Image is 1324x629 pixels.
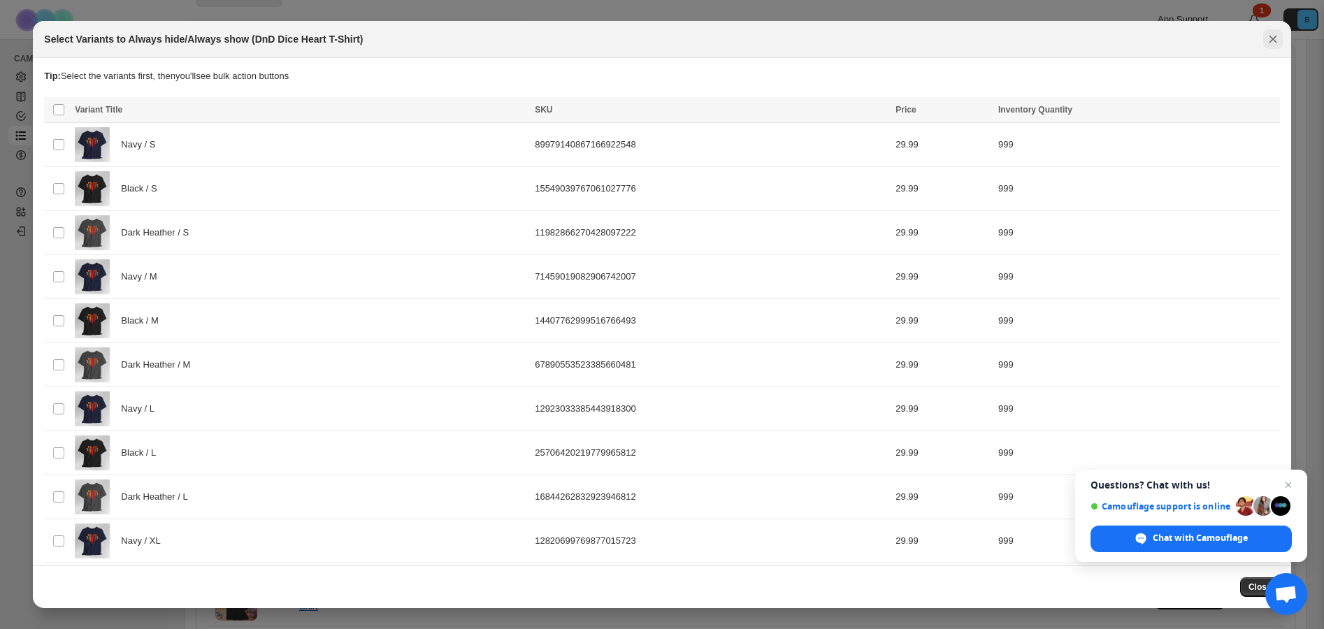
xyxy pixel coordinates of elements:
[891,475,994,519] td: 29.99
[44,69,1279,83] p: Select the variants first, then you'll see bulk action buttons
[531,563,891,607] td: 23649540973074178719
[531,123,891,167] td: 89979140867166922548
[994,343,1280,387] td: 999
[531,475,891,519] td: 16844262832923946812
[891,255,994,299] td: 29.99
[994,123,1280,167] td: 999
[891,343,994,387] td: 29.99
[994,519,1280,563] td: 999
[121,138,163,152] span: Navy / S
[998,105,1072,115] span: Inventory Quantity
[531,255,891,299] td: 71459019082906742007
[75,435,110,470] img: dnd-dice-heart-t-shirt-black-s-1172640279.jpg
[75,171,110,206] img: dnd-dice-heart-t-shirt-black-s-1172640279.jpg
[891,299,994,343] td: 29.99
[994,387,1280,431] td: 999
[121,402,161,416] span: Navy / L
[891,123,994,167] td: 29.99
[121,534,168,548] span: Navy / XL
[75,479,110,514] img: dnd-dice-heart-t-shirt-dark-heather-s-1172640281.jpg
[994,211,1280,255] td: 999
[121,490,195,504] span: Dark Heather / L
[121,226,196,240] span: Dark Heather / S
[891,211,994,255] td: 29.99
[535,105,552,115] span: SKU
[1265,573,1307,615] div: Open chat
[891,167,994,211] td: 29.99
[1091,526,1292,552] div: Chat with Camouflage
[994,167,1280,211] td: 999
[1249,581,1272,593] span: Close
[531,211,891,255] td: 11982866270428097222
[121,182,164,196] span: Black / S
[994,563,1280,607] td: 999
[531,299,891,343] td: 14407762999516766493
[891,431,994,475] td: 29.99
[891,387,994,431] td: 29.99
[895,105,916,115] span: Price
[75,127,110,162] img: dnd-dice-heart-t-shirt-navy-s-1172640280.jpg
[1280,477,1297,493] span: Close chat
[994,431,1280,475] td: 999
[1240,577,1280,597] button: Close
[75,347,110,382] img: dnd-dice-heart-t-shirt-dark-heather-s-1172640281.jpg
[531,343,891,387] td: 67890553523385660481
[75,215,110,250] img: dnd-dice-heart-t-shirt-dark-heather-s-1172640281.jpg
[121,314,166,328] span: Black / M
[531,167,891,211] td: 15549039767061027776
[994,299,1280,343] td: 999
[75,105,122,115] span: Variant Title
[44,71,61,81] strong: Tip:
[531,387,891,431] td: 12923033385443918300
[121,446,163,460] span: Black / L
[121,358,198,372] span: Dark Heather / M
[891,519,994,563] td: 29.99
[75,259,110,294] img: dnd-dice-heart-t-shirt-navy-s-1172640280.jpg
[75,391,110,426] img: dnd-dice-heart-t-shirt-navy-s-1172640280.jpg
[44,32,363,46] h2: Select Variants to Always hide/Always show (DnD Dice Heart T-Shirt)
[1091,479,1292,491] span: Questions? Chat with us!
[121,270,164,284] span: Navy / M
[994,475,1280,519] td: 999
[531,431,891,475] td: 25706420219779965812
[75,523,110,558] img: dnd-dice-heart-t-shirt-navy-s-1172640280.jpg
[531,519,891,563] td: 12820699769877015723
[891,563,994,607] td: 29.99
[75,303,110,338] img: dnd-dice-heart-t-shirt-black-s-1172640279.jpg
[994,255,1280,299] td: 999
[1153,532,1248,544] span: Chat with Camouflage
[1091,501,1231,512] span: Camouflage support is online
[1263,29,1283,49] button: Close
